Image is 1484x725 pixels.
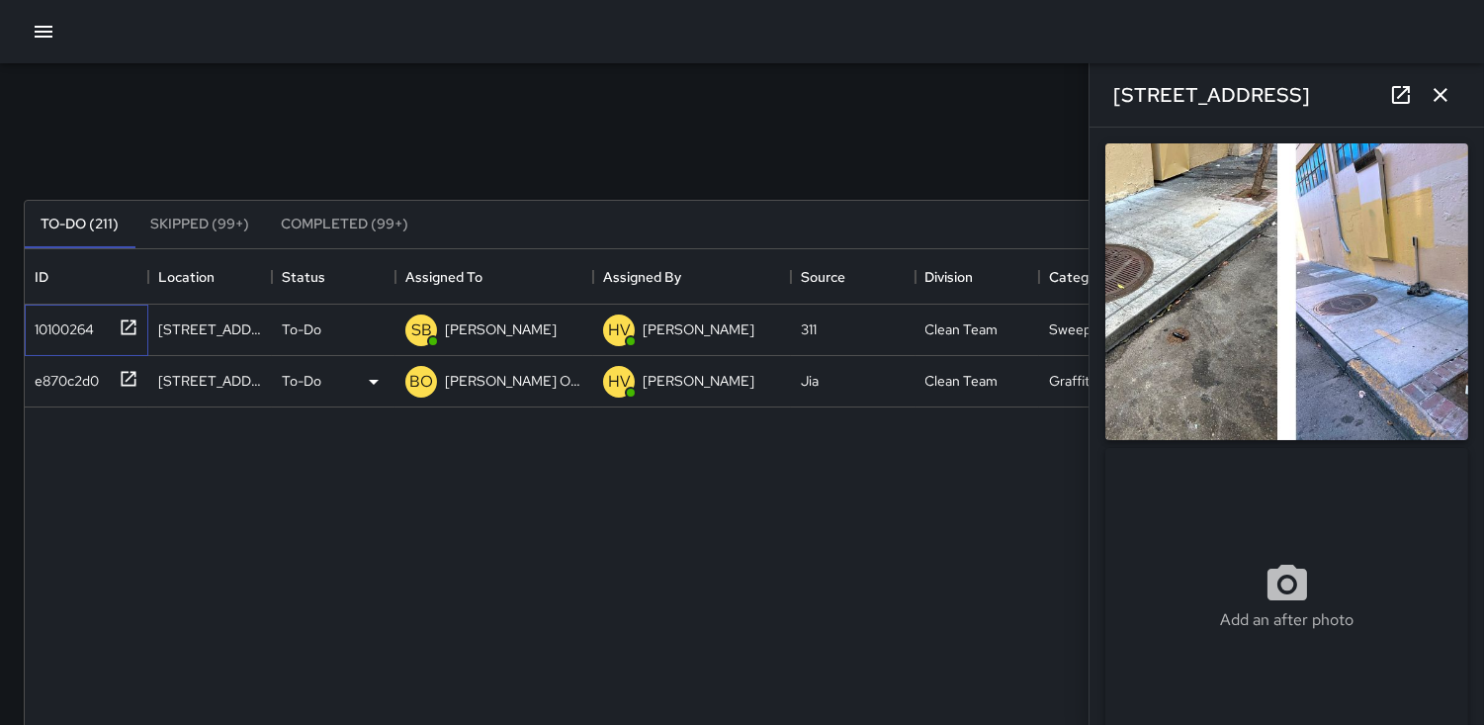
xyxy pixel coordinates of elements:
div: Status [282,249,325,305]
p: [PERSON_NAME] [643,371,754,391]
div: Assigned To [395,249,593,305]
div: Clean Team [925,319,999,339]
div: Division [925,249,974,305]
div: e870c2d0 [27,363,99,391]
p: [PERSON_NAME] [445,319,557,339]
p: BO [409,370,433,394]
div: Category [1049,249,1108,305]
div: Status [272,249,395,305]
div: Assigned To [405,249,482,305]
div: 441 Stevenson Street [158,371,262,391]
div: Jia [801,371,819,391]
div: Sweep [1049,319,1091,339]
div: Assigned By [593,249,791,305]
button: To-Do (211) [25,201,134,248]
p: [PERSON_NAME] Overall [445,371,583,391]
div: Graffiti - Private [1049,371,1148,391]
div: ID [35,249,48,305]
button: Skipped (99+) [134,201,265,248]
div: Source [801,249,845,305]
div: 10100264 [27,312,94,339]
div: Location [148,249,272,305]
div: Location [158,249,215,305]
div: 130 8th Street [158,319,262,339]
div: Division [916,249,1039,305]
p: SB [411,318,432,342]
div: ID [25,249,148,305]
button: Completed (99+) [265,201,424,248]
p: To-Do [282,319,321,339]
p: To-Do [282,371,321,391]
div: Assigned By [603,249,681,305]
p: HV [608,370,631,394]
p: HV [608,318,631,342]
p: [PERSON_NAME] [643,319,754,339]
div: 311 [801,319,817,339]
div: Source [791,249,915,305]
div: Clean Team [925,371,999,391]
